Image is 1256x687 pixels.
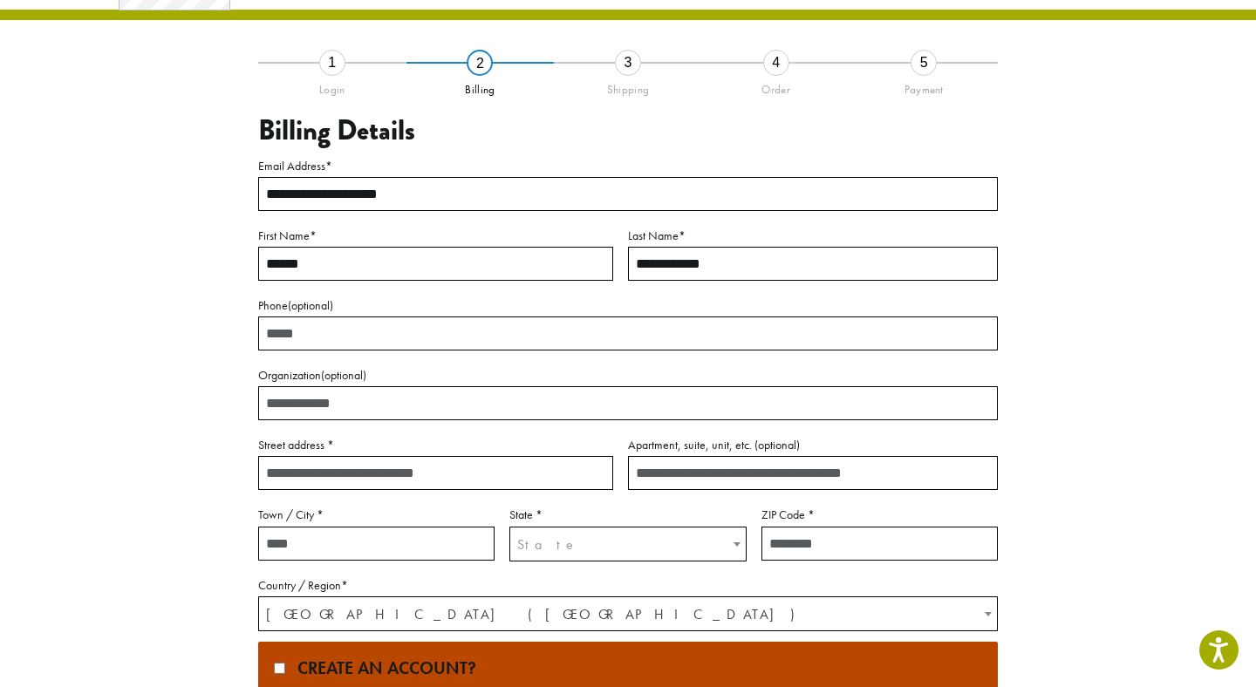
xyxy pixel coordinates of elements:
[628,434,998,456] label: Apartment, suite, unit, etc.
[467,50,493,76] div: 2
[258,434,613,456] label: Street address
[702,76,850,97] div: Order
[517,535,578,554] span: State
[258,225,613,247] label: First Name
[258,114,998,147] h3: Billing Details
[911,50,937,76] div: 5
[274,663,285,674] input: Create an account?
[615,50,641,76] div: 3
[258,504,495,526] label: Town / City
[761,504,998,526] label: ZIP Code
[509,504,746,526] label: State
[321,367,366,383] span: (optional)
[509,527,746,561] span: State
[258,76,406,97] div: Login
[258,596,998,631] span: Country / Region
[628,225,998,247] label: Last Name
[258,364,998,386] label: Organization
[319,50,345,76] div: 1
[554,76,702,97] div: Shipping
[289,656,476,679] span: Create an account?
[259,597,997,631] span: United States (US)
[850,76,998,97] div: Payment
[406,76,555,97] div: Billing
[754,437,800,452] span: (optional)
[288,297,333,313] span: (optional)
[258,155,998,177] label: Email Address
[763,50,789,76] div: 4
